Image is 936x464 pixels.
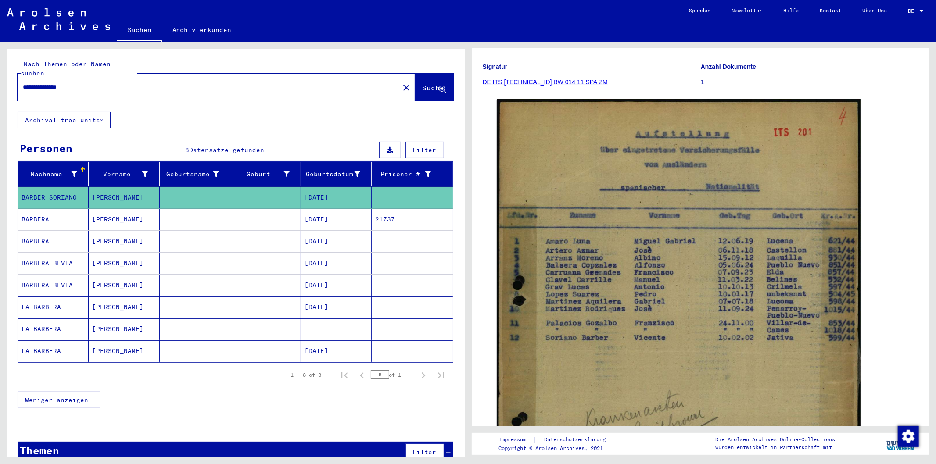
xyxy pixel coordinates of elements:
mat-cell: [PERSON_NAME] [89,187,159,208]
mat-cell: BARBERA [18,209,89,230]
div: of 1 [371,371,415,379]
mat-cell: [DATE] [301,340,372,362]
button: Clear [398,79,415,96]
mat-cell: [DATE] [301,275,372,296]
div: Geburt‏ [234,167,301,181]
a: Impressum [498,435,533,444]
span: Filter [413,146,437,154]
div: Geburtsdatum [305,167,371,181]
mat-header-cell: Vorname [89,162,159,186]
mat-header-cell: Geburtsname [160,162,230,186]
div: Vorname [92,167,159,181]
div: Geburtsname [163,170,219,179]
span: Weniger anzeigen [25,396,88,404]
p: wurden entwickelt in Partnerschaft mit [715,443,835,451]
mat-cell: [DATE] [301,231,372,252]
mat-header-cell: Nachname [18,162,89,186]
mat-label: Nach Themen oder Namen suchen [21,60,111,77]
mat-cell: LA BARBERA [18,318,89,340]
mat-cell: [DATE] [301,209,372,230]
p: 1 [701,78,918,87]
a: Datenschutzerklärung [537,435,616,444]
mat-header-cell: Geburtsdatum [301,162,372,186]
img: Arolsen_neg.svg [7,8,110,30]
mat-cell: [PERSON_NAME] [89,296,159,318]
div: Personen [20,140,72,156]
a: Archiv erkunden [162,19,242,40]
mat-cell: [DATE] [301,253,372,274]
mat-cell: [PERSON_NAME] [89,340,159,362]
div: Prisoner # [375,167,442,181]
button: Suche [415,74,454,101]
mat-cell: BARBERA [18,231,89,252]
div: Nachname [22,170,77,179]
div: Geburt‏ [234,170,290,179]
img: Zustimmung ändern [898,426,919,447]
a: DE ITS [TECHNICAL_ID] BW 014 11 SPA ZM [483,79,608,86]
mat-cell: BARBER SORIANO [18,187,89,208]
button: Weniger anzeigen [18,392,100,408]
button: First page [336,366,353,384]
mat-cell: [PERSON_NAME] [89,318,159,340]
p: Copyright © Arolsen Archives, 2021 [498,444,616,452]
mat-cell: [PERSON_NAME] [89,231,159,252]
button: Filter [405,444,444,460]
mat-header-cell: Geburt‏ [230,162,301,186]
div: Themen [20,443,59,458]
span: Datensätze gefunden [189,146,264,154]
div: 1 – 8 of 8 [291,371,322,379]
button: Previous page [353,366,371,384]
div: Prisoner # [375,170,431,179]
span: DE [908,8,918,14]
mat-cell: [DATE] [301,187,372,208]
mat-cell: BARBERA BEVIA [18,275,89,296]
mat-cell: LA BARBERA [18,340,89,362]
a: Suchen [117,19,162,42]
mat-cell: [DATE] [301,296,372,318]
div: Geburtsdatum [305,170,360,179]
button: Last page [432,366,450,384]
div: | [498,435,616,444]
b: Signatur [483,63,508,70]
mat-cell: [PERSON_NAME] [89,275,159,296]
mat-icon: close [401,82,412,93]
button: Next page [415,366,432,384]
p: Die Arolsen Archives Online-Collections [715,435,835,443]
span: Filter [413,448,437,456]
div: Geburtsname [163,167,230,181]
mat-cell: [PERSON_NAME] [89,253,159,274]
span: Suche [423,83,445,92]
mat-header-cell: Prisoner # [372,162,452,186]
div: Nachname [22,167,88,181]
b: Anzahl Dokumente [701,63,756,70]
mat-cell: BARBERA BEVIA [18,253,89,274]
img: yv_logo.png [885,432,918,454]
span: 8 [185,146,189,154]
button: Filter [405,142,444,158]
button: Archival tree units [18,112,111,128]
mat-cell: 21737 [372,209,452,230]
mat-cell: LA BARBERA [18,296,89,318]
mat-cell: [PERSON_NAME] [89,209,159,230]
div: Vorname [92,170,148,179]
